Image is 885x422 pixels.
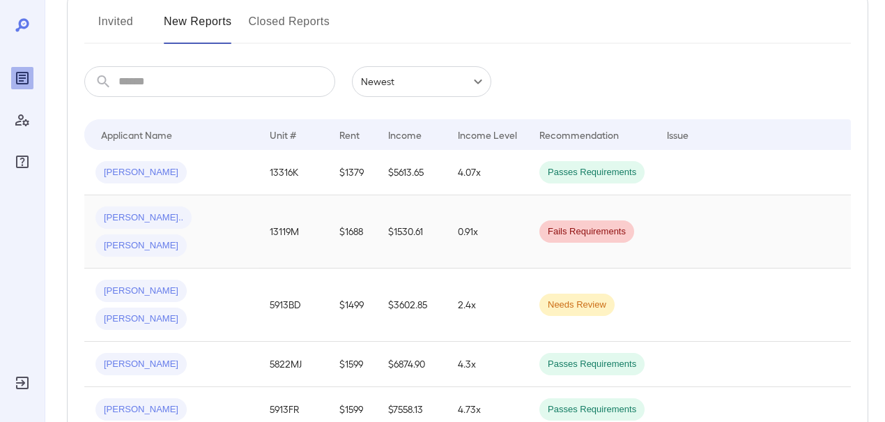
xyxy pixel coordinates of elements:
[447,195,528,269] td: 0.91x
[539,299,615,312] span: Needs Review
[447,342,528,387] td: 4.3x
[95,211,192,225] span: [PERSON_NAME]..
[388,126,422,143] div: Income
[11,67,33,89] div: Reports
[352,66,491,97] div: Newest
[11,109,33,131] div: Manage Users
[101,126,172,143] div: Applicant Name
[270,126,296,143] div: Unit #
[377,269,447,342] td: $3602.85
[84,10,147,44] button: Invited
[539,403,645,416] span: Passes Requirements
[539,166,645,179] span: Passes Requirements
[249,10,330,44] button: Closed Reports
[339,126,362,143] div: Rent
[539,225,634,239] span: Fails Requirements
[667,126,689,143] div: Issue
[328,150,377,195] td: $1379
[328,342,377,387] td: $1599
[95,166,187,179] span: [PERSON_NAME]
[95,358,187,371] span: [PERSON_NAME]
[259,342,328,387] td: 5822MJ
[539,358,645,371] span: Passes Requirements
[377,342,447,387] td: $6874.90
[95,403,187,416] span: [PERSON_NAME]
[11,372,33,394] div: Log Out
[95,239,187,253] span: [PERSON_NAME]
[164,10,232,44] button: New Reports
[259,269,328,342] td: 5913BD
[377,195,447,269] td: $1530.61
[328,269,377,342] td: $1499
[259,150,328,195] td: 13316K
[539,126,619,143] div: Recommendation
[259,195,328,269] td: 13119M
[328,195,377,269] td: $1688
[11,151,33,173] div: FAQ
[447,269,528,342] td: 2.4x
[377,150,447,195] td: $5613.65
[95,285,187,298] span: [PERSON_NAME]
[458,126,517,143] div: Income Level
[95,312,187,326] span: [PERSON_NAME]
[447,150,528,195] td: 4.07x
